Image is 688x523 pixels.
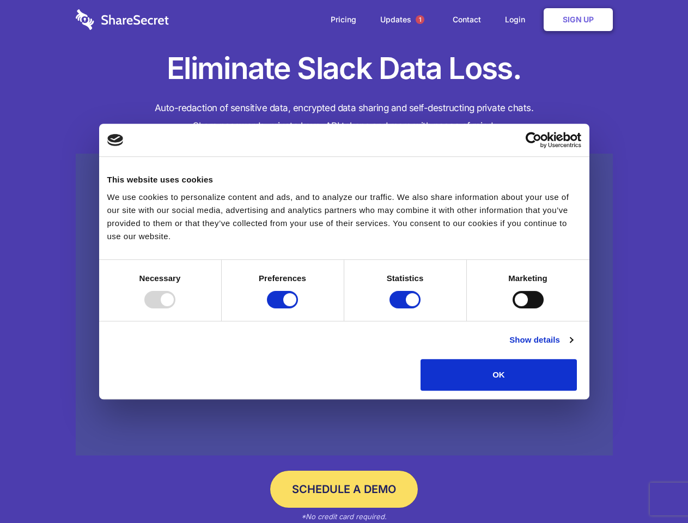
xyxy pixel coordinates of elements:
a: Sign Up [544,8,613,31]
div: We use cookies to personalize content and ads, and to analyze our traffic. We also share informat... [107,191,581,243]
strong: Preferences [259,273,306,283]
strong: Necessary [139,273,181,283]
h1: Eliminate Slack Data Loss. [76,49,613,88]
span: 1 [416,15,424,24]
strong: Marketing [508,273,547,283]
a: Schedule a Demo [270,471,418,508]
img: logo-wordmark-white-trans-d4663122ce5f474addd5e946df7df03e33cb6a1c49d2221995e7729f52c070b2.svg [76,9,169,30]
a: Show details [509,333,573,346]
button: OK [421,359,577,391]
a: Login [494,3,541,37]
div: This website uses cookies [107,173,581,186]
img: logo [107,134,124,146]
strong: Statistics [387,273,424,283]
a: Wistia video thumbnail [76,154,613,456]
a: Pricing [320,3,367,37]
a: Usercentrics Cookiebot - opens in a new window [486,132,581,148]
a: Contact [442,3,492,37]
h4: Auto-redaction of sensitive data, encrypted data sharing and self-destructing private chats. Shar... [76,99,613,135]
em: *No credit card required. [301,512,387,521]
